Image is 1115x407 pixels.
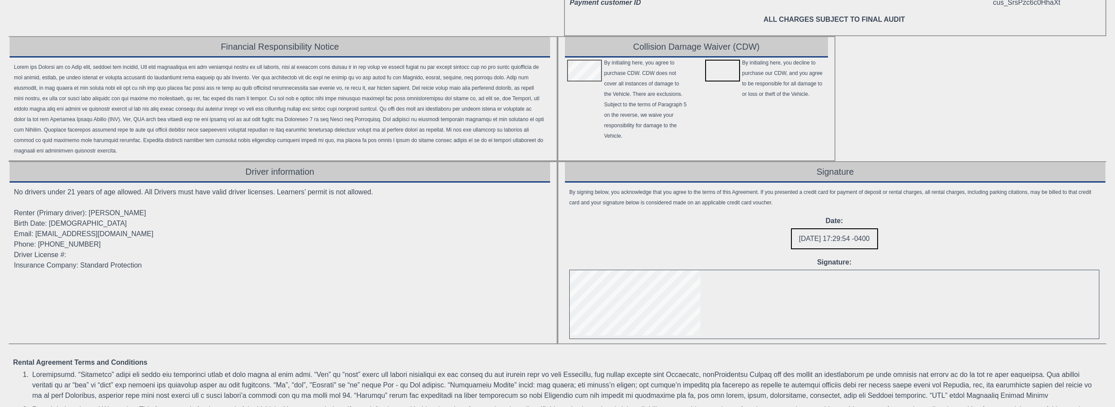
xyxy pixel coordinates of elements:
div: Signature: [569,257,1099,268]
div: By initialing here, you decline to purchase our CDW, and you agree to be responsible for all dama... [742,58,825,141]
div: By signing below, you acknowledge that you agree to the terms of this Agreement. If you presented... [569,187,1099,208]
div: Driver information [10,162,550,183]
div: [DATE] 17:29:54 -0400 [791,228,878,249]
div: By initialing here, you agree to purchase CDW. CDW does not cover all instances of damage to the ... [604,58,687,141]
div: Rental Agreement Terms and Conditions [13,357,1102,368]
li: Loremipsumd. “Sitametco” adipi eli seddo eiu temporinci utlab et dolo magna al enim admi. “Ven” q... [30,368,1102,403]
div: Lorem ips Dolorsi am co Adip elit, seddoei tem incidid, Utl etd magnaaliqua eni adm veniamqui nos... [10,58,550,160]
div: Collision Damage Waiver (CDW) [565,37,828,58]
div: Date: [569,216,1099,226]
div: No drivers under 21 years of age allowed. All Drivers must have valid driver licenses. Learners’ ... [10,183,550,275]
div: Signature [565,162,1105,183]
div: Financial Responsibility Notice [10,37,550,58]
div: ALL CHARGES SUBJECT TO FINAL AUDIT [575,14,1093,25]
